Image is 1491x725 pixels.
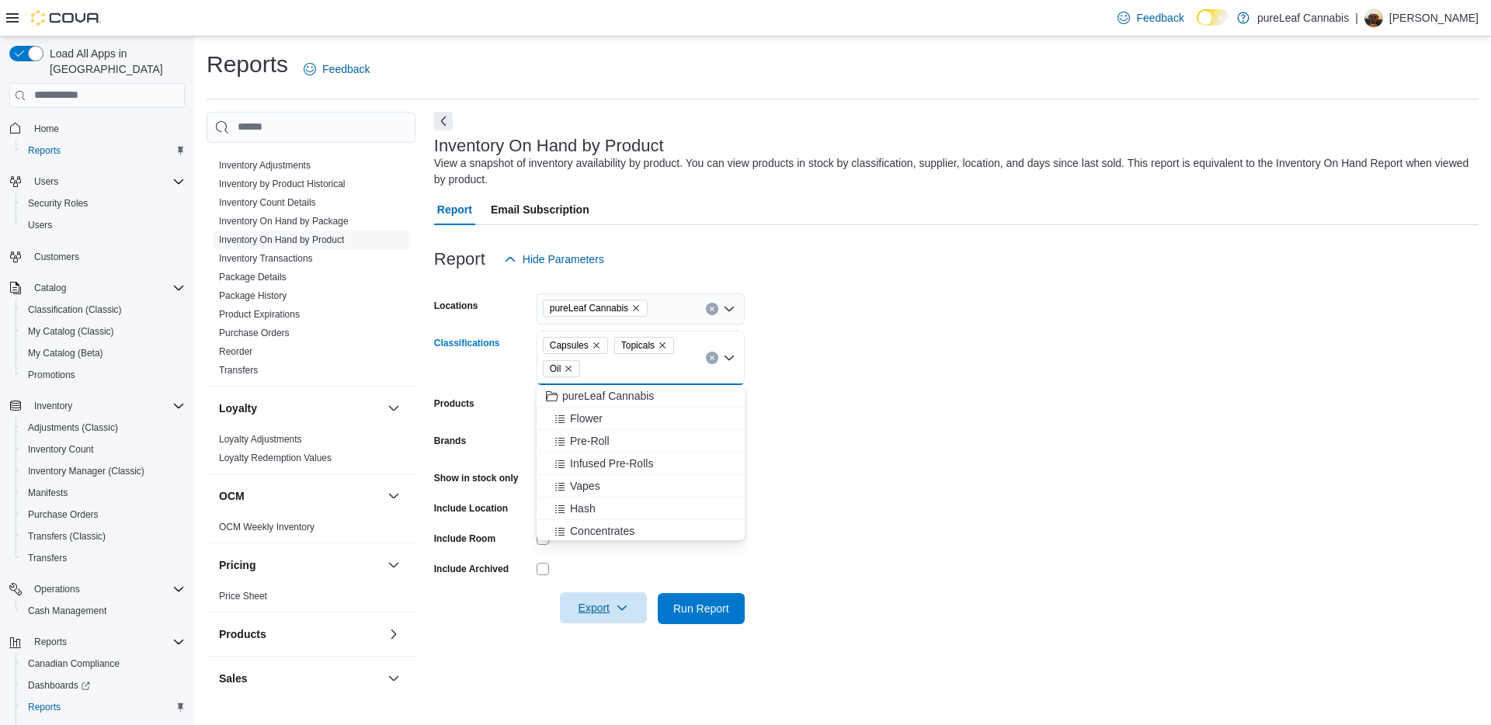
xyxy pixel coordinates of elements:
[219,215,349,227] span: Inventory On Hand by Package
[550,338,589,353] span: Capsules
[28,443,94,456] span: Inventory Count
[22,484,74,502] a: Manifests
[219,434,302,445] a: Loyalty Adjustments
[384,125,403,144] button: Inventory
[384,487,403,505] button: OCM
[28,487,68,499] span: Manifests
[219,452,332,464] span: Loyalty Redemption Values
[28,397,185,415] span: Inventory
[22,698,185,716] span: Reports
[16,460,191,482] button: Inventory Manager (Classic)
[28,325,114,338] span: My Catalog (Classic)
[28,279,72,297] button: Catalog
[658,593,745,624] button: Run Report
[3,578,191,600] button: Operations
[219,557,381,573] button: Pricing
[16,321,191,342] button: My Catalog (Classic)
[614,337,674,354] span: Topicals
[22,366,82,384] a: Promotions
[16,547,191,569] button: Transfers
[28,580,185,598] span: Operations
[562,388,654,404] span: pureLeaf Cannabis
[706,352,718,364] button: Clear input
[570,478,600,494] span: Vapes
[22,366,185,384] span: Promotions
[28,633,185,651] span: Reports
[22,300,185,319] span: Classification (Classic)
[219,671,248,686] h3: Sales
[28,421,118,434] span: Adjustments (Classic)
[22,216,185,234] span: Users
[34,636,67,648] span: Reports
[434,155,1471,188] div: View a snapshot of inventory availability by product. You can view products in stock by classific...
[22,549,73,567] a: Transfers
[219,521,315,533] span: OCM Weekly Inventory
[22,484,185,502] span: Manifests
[437,194,472,225] span: Report
[22,141,185,160] span: Reports
[3,117,191,140] button: Home
[219,433,302,446] span: Loyalty Adjustments
[219,179,346,189] a: Inventory by Product Historical
[207,49,288,80] h1: Reports
[1111,2,1190,33] a: Feedback
[384,625,403,643] button: Products
[28,633,73,651] button: Reports
[673,601,729,616] span: Run Report
[28,465,144,477] span: Inventory Manager (Classic)
[219,488,381,504] button: OCM
[28,120,65,138] a: Home
[219,671,381,686] button: Sales
[22,462,185,480] span: Inventory Manager (Classic)
[219,522,315,532] a: OCM Weekly Inventory
[219,590,267,602] span: Price Sheet
[219,401,381,416] button: Loyalty
[22,549,185,567] span: Transfers
[207,518,415,543] div: OCM
[550,361,561,376] span: Oil
[537,385,745,408] button: pureLeaf Cannabis
[570,456,653,471] span: Infused Pre-Rolls
[16,299,191,321] button: Classification (Classic)
[22,602,113,620] a: Cash Management
[22,194,185,213] span: Security Roles
[34,175,58,188] span: Users
[22,676,185,695] span: Dashboards
[543,337,608,354] span: Capsules
[384,399,403,418] button: Loyalty
[537,408,745,430] button: Flower
[569,592,638,623] span: Export
[219,346,252,357] a: Reorder
[592,341,601,350] button: Remove Capsules from selection in this group
[16,193,191,214] button: Security Roles
[537,430,745,453] button: Pre-Roll
[1355,9,1358,27] p: |
[28,304,122,316] span: Classification (Classic)
[219,488,245,504] h3: OCM
[22,418,185,437] span: Adjustments (Classic)
[570,411,603,426] span: Flower
[22,141,67,160] a: Reports
[219,327,290,339] span: Purchase Orders
[16,482,191,504] button: Manifests
[16,600,191,622] button: Cash Management
[219,345,252,358] span: Reorder
[498,244,610,275] button: Hide Parameters
[22,322,120,341] a: My Catalog (Classic)
[570,501,596,516] span: Hash
[28,657,120,670] span: Canadian Compliance
[28,552,67,564] span: Transfers
[723,303,735,315] button: Open list of options
[621,338,655,353] span: Topicals
[219,196,316,209] span: Inventory Count Details
[28,144,61,157] span: Reports
[16,504,191,526] button: Purchase Orders
[22,194,94,213] a: Security Roles
[1136,10,1183,26] span: Feedback
[16,140,191,161] button: Reports
[3,245,191,268] button: Customers
[28,119,185,138] span: Home
[434,532,495,545] label: Include Room
[434,397,474,410] label: Products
